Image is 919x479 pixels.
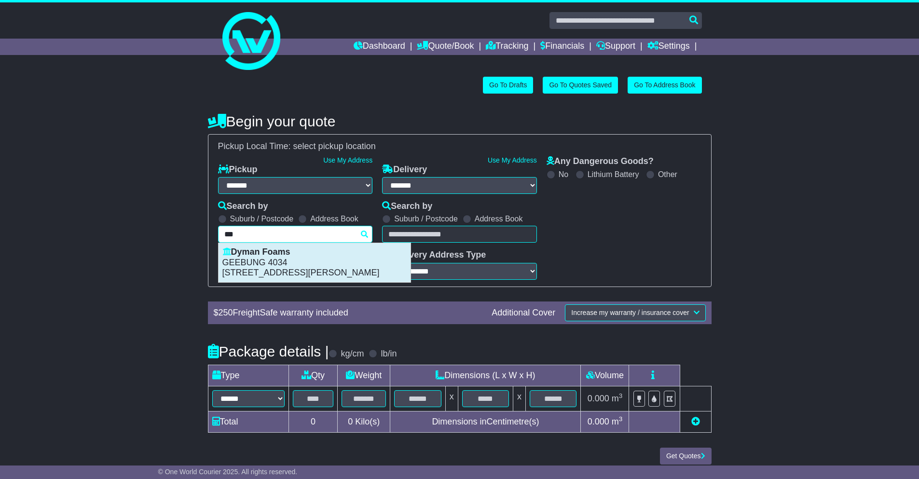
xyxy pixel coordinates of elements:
[488,156,537,164] a: Use My Address
[382,250,486,260] label: Delivery Address Type
[647,39,690,55] a: Settings
[213,141,706,152] div: Pickup Local Time:
[208,411,288,432] td: Total
[691,417,700,426] a: Add new item
[230,214,294,223] label: Suburb / Postcode
[390,411,581,432] td: Dimensions in Centimetre(s)
[619,415,623,423] sup: 3
[612,394,623,403] span: m
[338,365,390,386] td: Weight
[208,365,288,386] td: Type
[354,39,405,55] a: Dashboard
[588,417,609,426] span: 0.000
[288,411,338,432] td: 0
[218,164,258,175] label: Pickup
[628,77,701,94] a: Go To Address Book
[381,349,397,359] label: lb/in
[310,214,358,223] label: Address Book
[483,77,533,94] a: Go To Drafts
[390,365,581,386] td: Dimensions (L x W x H)
[222,268,407,278] p: [STREET_ADDRESS][PERSON_NAME]
[475,214,523,223] label: Address Book
[209,308,487,318] div: $ FreightSafe warranty included
[588,170,639,179] label: Lithium Battery
[513,386,526,411] td: x
[581,365,629,386] td: Volume
[394,214,458,223] label: Suburb / Postcode
[596,39,635,55] a: Support
[565,304,705,321] button: Increase my warranty / insurance cover
[559,170,568,179] label: No
[323,156,372,164] a: Use My Address
[660,448,712,465] button: Get Quotes
[208,343,329,359] h4: Package details |
[222,247,407,258] p: Dyman Foams
[571,309,689,316] span: Increase my warranty / insurance cover
[341,349,364,359] label: kg/cm
[158,468,298,476] span: © One World Courier 2025. All rights reserved.
[619,392,623,399] sup: 3
[588,394,609,403] span: 0.000
[348,417,353,426] span: 0
[218,201,268,212] label: Search by
[219,308,233,317] span: 250
[612,417,623,426] span: m
[338,411,390,432] td: Kilo(s)
[487,308,560,318] div: Additional Cover
[547,156,654,167] label: Any Dangerous Goods?
[543,77,618,94] a: Go To Quotes Saved
[382,201,432,212] label: Search by
[288,365,338,386] td: Qty
[486,39,528,55] a: Tracking
[293,141,376,151] span: select pickup location
[540,39,584,55] a: Financials
[658,170,677,179] label: Other
[208,113,712,129] h4: Begin your quote
[445,386,458,411] td: x
[417,39,474,55] a: Quote/Book
[382,164,427,175] label: Delivery
[222,258,407,268] p: GEEBUNG 4034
